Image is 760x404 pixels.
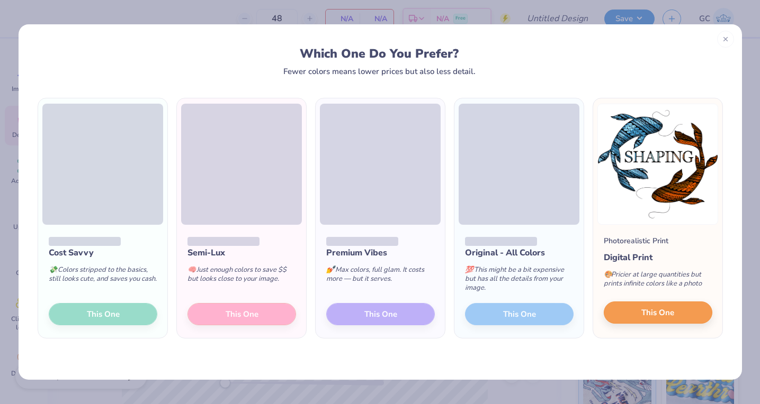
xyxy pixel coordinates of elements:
div: Which One Do You Prefer? [47,47,712,61]
span: 🧠 [187,265,196,274]
div: Semi-Lux [187,246,296,259]
div: Digital Print [604,251,712,264]
div: This might be a bit expensive but has all the details from your image. [465,259,574,303]
div: Fewer colors means lower prices but also less detail. [283,67,476,76]
div: Colors stripped to the basics, still looks cute, and saves you cash. [49,259,157,294]
img: Photorealistic preview [597,104,718,225]
div: Max colors, full glam. It costs more — but it serves. [326,259,435,294]
div: Premium Vibes [326,246,435,259]
span: 💯 [465,265,473,274]
span: 💅 [326,265,335,274]
div: Cost Savvy [49,246,157,259]
span: 🎨 [604,270,612,279]
div: Pricier at large quantities but prints infinite colors like a photo [604,264,712,299]
span: This One [641,307,674,319]
div: Photorealistic Print [604,235,668,246]
div: Just enough colors to save $$ but looks close to your image. [187,259,296,294]
span: 💸 [49,265,57,274]
button: This One [604,301,712,324]
div: Original - All Colors [465,246,574,259]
